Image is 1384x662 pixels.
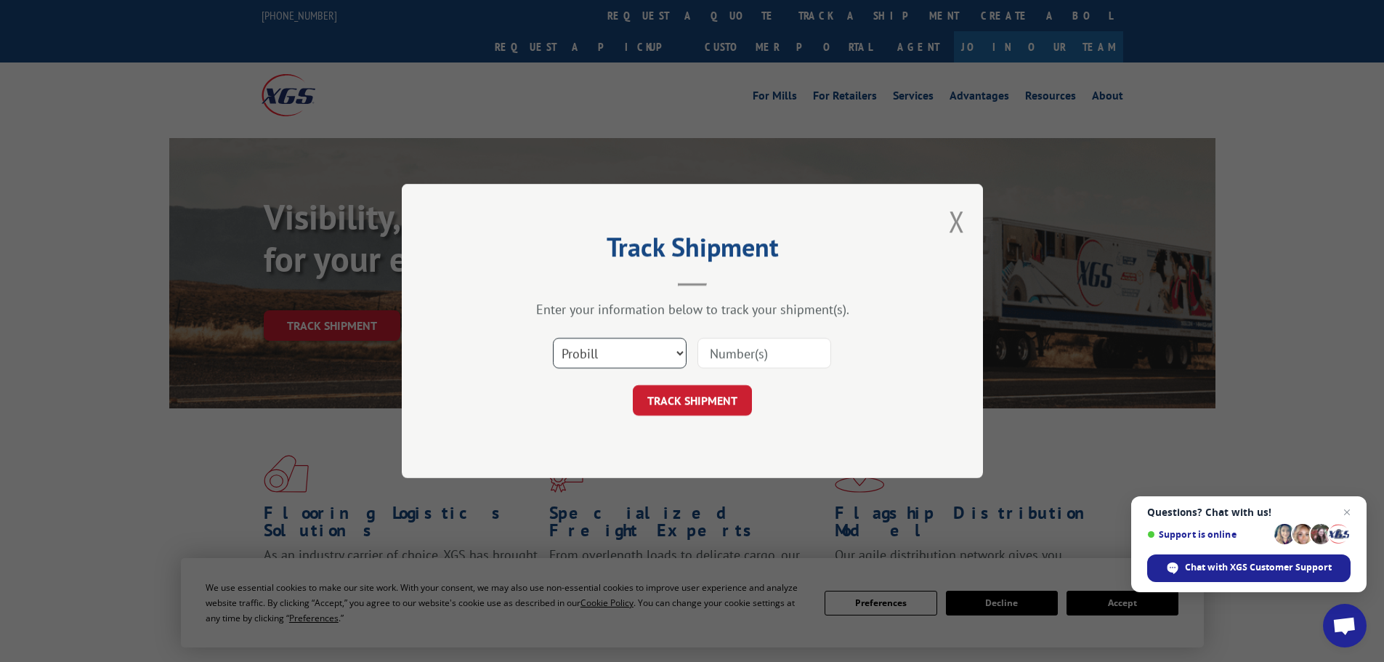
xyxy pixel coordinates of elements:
[1323,604,1367,647] div: Open chat
[474,301,910,318] div: Enter your information below to track your shipment(s).
[1185,561,1332,574] span: Chat with XGS Customer Support
[474,237,910,265] h2: Track Shipment
[1338,504,1356,521] span: Close chat
[1147,506,1351,518] span: Questions? Chat with us!
[1147,529,1269,540] span: Support is online
[697,338,831,368] input: Number(s)
[949,202,965,241] button: Close modal
[1147,554,1351,582] div: Chat with XGS Customer Support
[633,385,752,416] button: TRACK SHIPMENT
